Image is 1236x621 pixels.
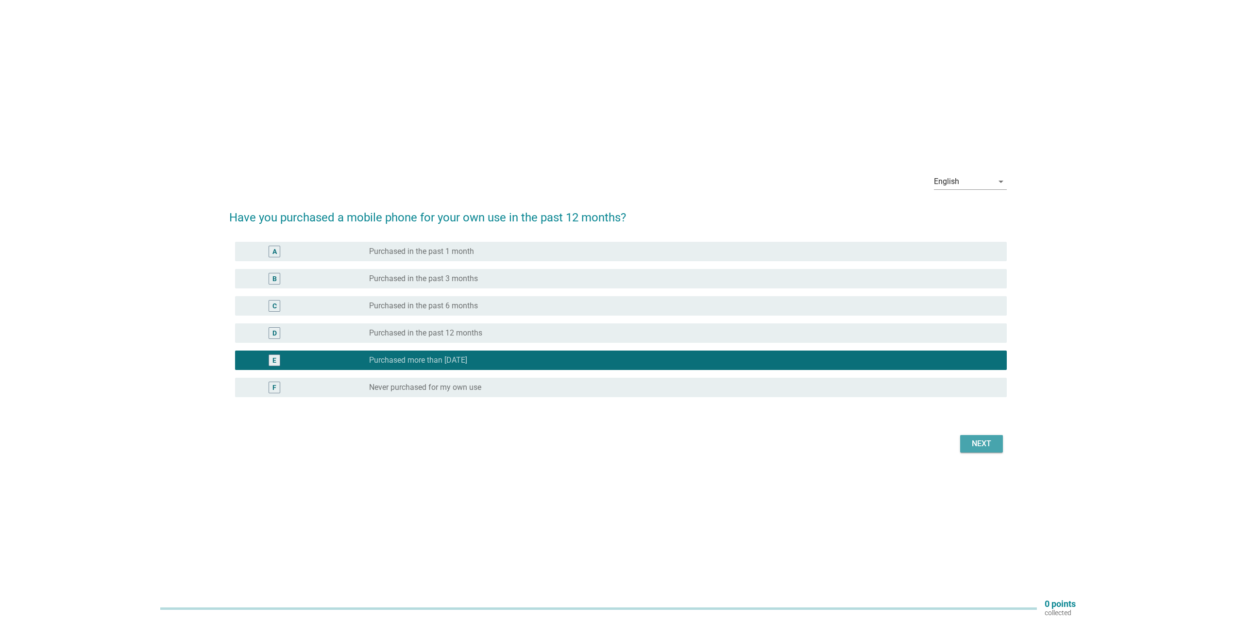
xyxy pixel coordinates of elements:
div: D [272,328,277,338]
label: Purchased in the past 3 months [369,274,478,284]
label: Purchased in the past 1 month [369,247,474,256]
label: Never purchased for my own use [369,383,481,392]
div: C [272,301,277,311]
div: A [272,246,277,256]
div: Next [968,438,995,450]
h2: Have you purchased a mobile phone for your own use in the past 12 months? [229,199,1007,226]
div: E [272,355,276,365]
label: Purchased in the past 6 months [369,301,478,311]
label: Purchased in the past 12 months [369,328,482,338]
i: arrow_drop_down [995,176,1007,187]
label: Purchased more than [DATE] [369,355,467,365]
button: Next [960,435,1003,453]
p: 0 points [1045,600,1076,608]
div: F [272,382,276,392]
div: B [272,273,277,284]
p: collected [1045,608,1076,617]
div: English [934,177,959,186]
